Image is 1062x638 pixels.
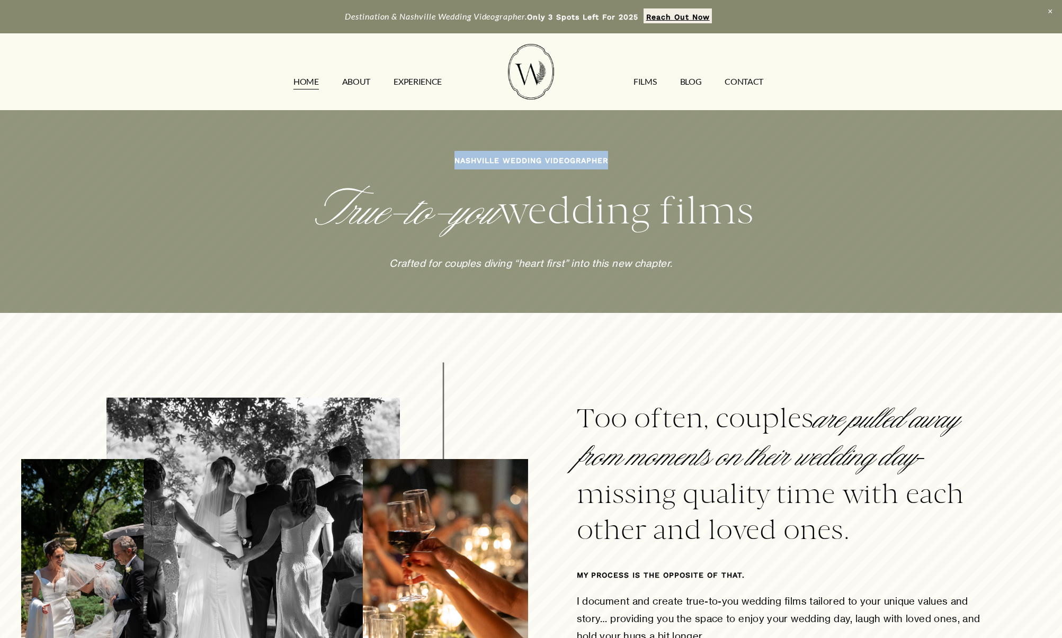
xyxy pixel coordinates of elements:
a: Blog [680,73,702,90]
img: Wild Fern Weddings [508,44,554,100]
em: True-to-you [308,190,498,236]
strong: MY PROCESS IS THE OPPOSITE OF THAT. [577,571,745,579]
h3: Too often, couples - missing quality time with each other and loved ones. [577,400,998,549]
h2: wedding films [106,186,955,238]
a: HOME [293,73,319,90]
a: EXPERIENCE [394,73,442,90]
em: Crafted for couples diving “heart first” into this new chapter. [389,257,672,269]
strong: Reach Out Now [646,13,710,21]
a: FILMS [633,73,656,90]
a: Reach Out Now [644,8,712,23]
strong: NASHVILLE WEDDING VIDEOGRAPHER [454,156,608,165]
a: ABOUT [342,73,370,90]
a: CONTACT [725,73,763,90]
